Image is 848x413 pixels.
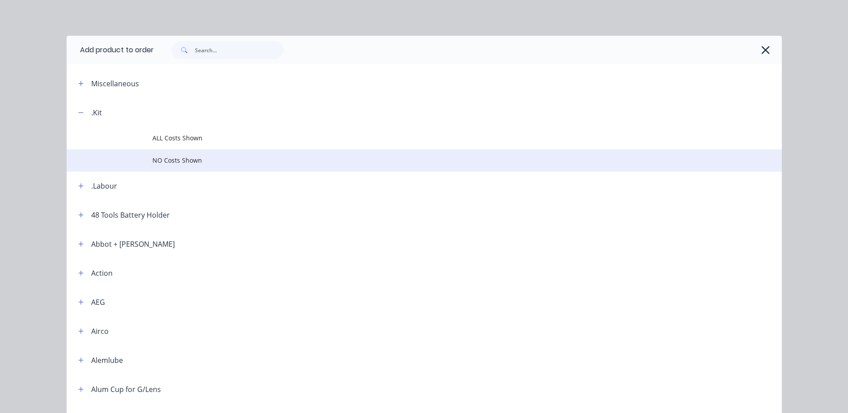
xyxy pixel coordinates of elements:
input: Search... [195,41,283,59]
div: Abbot + [PERSON_NAME] [91,239,175,249]
div: Add product to order [67,36,154,64]
div: Alemlube [91,355,123,366]
div: Alum Cup for G/Lens [91,384,161,395]
div: .Labour [91,181,117,191]
div: Action [91,268,113,278]
div: AEG [91,297,105,308]
div: Miscellaneous [91,78,139,89]
span: ALL Costs Shown [152,133,656,143]
span: NO Costs Shown [152,156,656,165]
div: Airco [91,326,109,337]
div: .Kit [91,107,102,118]
div: 48 Tools Battery Holder [91,210,170,220]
